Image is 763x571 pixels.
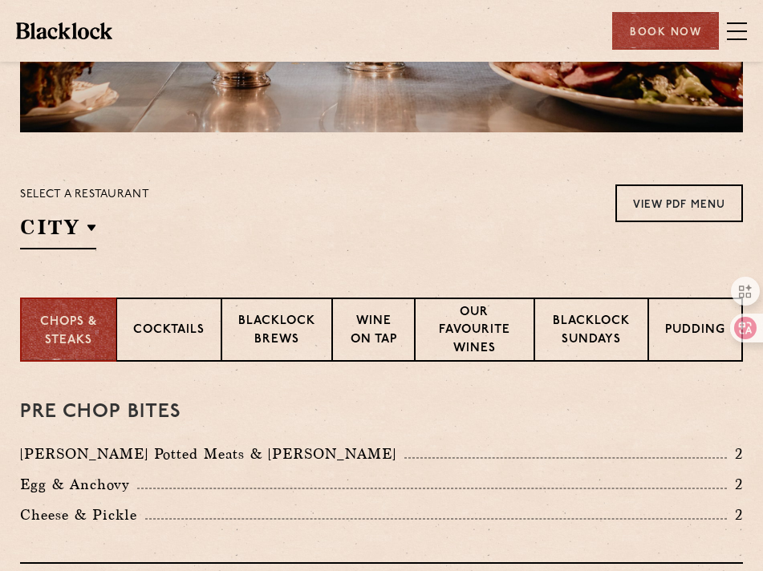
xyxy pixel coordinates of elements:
[727,443,743,464] p: 2
[20,213,96,249] h2: City
[727,504,743,525] p: 2
[20,473,137,496] p: Egg & Anchovy
[238,313,315,350] p: Blacklock Brews
[615,184,743,222] a: View PDF Menu
[612,12,719,50] div: Book Now
[20,443,404,465] p: [PERSON_NAME] Potted Meats & [PERSON_NAME]
[133,322,205,342] p: Cocktails
[38,314,99,350] p: Chops & Steaks
[20,504,145,526] p: Cheese & Pickle
[20,184,149,205] p: Select a restaurant
[551,313,631,350] p: Blacklock Sundays
[16,22,112,38] img: BL_Textured_Logo-footer-cropped.svg
[665,322,725,342] p: Pudding
[727,474,743,495] p: 2
[20,402,743,423] h3: Pre Chop Bites
[432,304,517,360] p: Our favourite wines
[349,313,398,350] p: Wine on Tap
